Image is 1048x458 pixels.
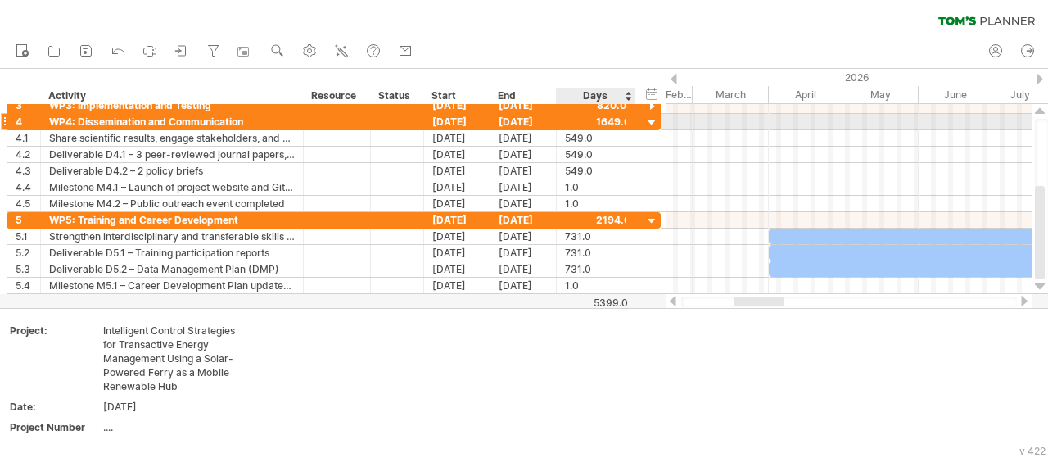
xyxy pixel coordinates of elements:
[565,163,626,179] div: 549.0
[490,163,557,179] div: [DATE]
[16,278,40,293] div: 5.4
[16,212,40,228] div: 5
[424,245,490,261] div: [DATE]
[490,245,557,261] div: [DATE]
[490,229,557,244] div: [DATE]
[693,86,769,103] div: March 2026
[490,212,557,228] div: [DATE]
[103,324,241,393] div: Intelligent Control Strategies for Transactive Energy Management Using a Solar-Powered Ferry as a...
[49,114,295,129] div: WP4: Dissemination and Communication
[490,147,557,162] div: [DATE]
[424,163,490,179] div: [DATE]
[49,179,295,195] div: Milestone M4.1 – Launch of project website and GitHub repository
[16,245,40,261] div: 5.2
[769,86,842,103] div: April 2026
[424,179,490,195] div: [DATE]
[16,163,40,179] div: 4.3
[103,420,241,434] div: ....
[565,278,626,293] div: 1.0
[49,196,295,211] div: Milestone M4.2 – Public outreach event completed
[565,245,626,261] div: 731.0
[424,147,490,162] div: [DATE]
[424,229,490,244] div: [DATE]
[490,196,557,211] div: [DATE]
[49,261,295,277] div: Deliverable D5.2 – Data Management Plan (DMP)
[1019,445,1046,457] div: v 422
[16,147,40,162] div: 4.2
[490,278,557,293] div: [DATE]
[16,196,40,211] div: 4.5
[49,130,295,146] div: Share scientific results, engage stakeholders, and promote public awareness
[490,179,557,195] div: [DATE]
[49,97,295,113] div: WP3: Implementation and Testing
[49,212,295,228] div: WP5: Training and Career Development
[565,229,626,244] div: 731.0
[842,86,919,103] div: May 2026
[103,400,241,414] div: [DATE]
[311,88,361,104] div: Resource
[424,278,490,293] div: [DATE]
[565,179,626,195] div: 1.0
[16,114,40,129] div: 4
[565,130,626,146] div: 549.0
[565,147,626,162] div: 549.0
[490,97,557,113] div: [DATE]
[558,297,628,309] div: 5399.0
[424,261,490,277] div: [DATE]
[565,261,626,277] div: 731.0
[556,88,634,104] div: Days
[16,97,40,113] div: 3
[16,179,40,195] div: 4.4
[48,88,294,104] div: Activity
[16,261,40,277] div: 5.3
[10,400,100,414] div: Date:
[490,130,557,146] div: [DATE]
[424,97,490,113] div: [DATE]
[424,114,490,129] div: [DATE]
[919,86,992,103] div: June 2026
[10,420,100,434] div: Project Number
[49,163,295,179] div: Deliverable D4.2 – 2 policy briefs
[378,88,414,104] div: Status
[16,130,40,146] div: 4.1
[16,229,40,244] div: 5.1
[49,245,295,261] div: Deliverable D5.1 – Training participation reports
[424,130,490,146] div: [DATE]
[49,278,295,293] div: Milestone M5.1 – Career Development Plan updated after Month 12 review
[490,261,557,277] div: [DATE]
[431,88,481,104] div: Start
[10,324,100,338] div: Project:
[565,196,626,211] div: 1.0
[498,88,547,104] div: End
[490,114,557,129] div: [DATE]
[424,196,490,211] div: [DATE]
[424,212,490,228] div: [DATE]
[49,147,295,162] div: Deliverable D4.1 – 3 peer-reviewed journal papers, 2 conference papers
[49,229,295,244] div: Strengthen interdisciplinary and transferable skills through structured learning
